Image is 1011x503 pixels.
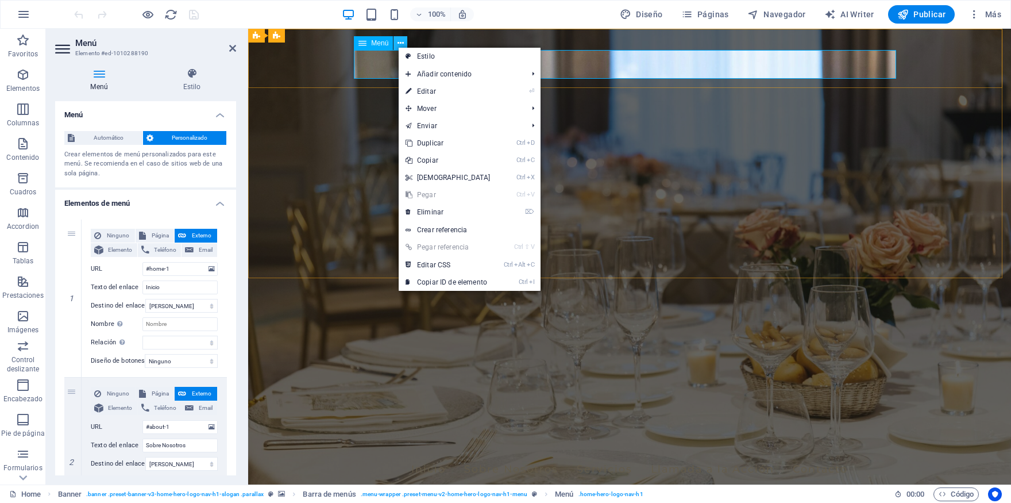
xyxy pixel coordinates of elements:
span: Ninguno [105,387,132,401]
a: CtrlX[DEMOGRAPHIC_DATA] [399,169,497,186]
a: ⌦Eliminar [399,203,497,221]
i: Ctrl [514,243,523,251]
i: X [527,174,535,181]
i: Ctrl [516,174,526,181]
span: 00 00 [906,487,924,501]
button: Email [182,243,217,257]
span: Teléfono [153,243,178,257]
i: Ctrl [516,191,526,198]
i: C [527,261,535,268]
button: Página [136,387,175,401]
i: D [527,139,535,147]
h3: Elemento #ed-1010288190 [75,48,213,59]
button: Usercentrics [988,487,1002,501]
a: Ctrl⇧VPegar referencia [399,239,497,256]
p: Columnas [7,118,40,128]
span: Páginas [681,9,729,20]
em: 2 [63,458,80,467]
label: Nombre [91,317,142,331]
button: reload [164,7,177,21]
span: . banner .preset-banner-v3-home-hero-logo-nav-h1-slogan .parallax [86,487,264,501]
button: AI Writer [820,5,879,24]
span: Externo [190,229,214,243]
a: CtrlCCopiar [399,152,497,169]
span: Navegador [747,9,806,20]
span: Elemento [107,401,134,415]
p: Encabezado [3,394,43,404]
i: Ctrl [516,139,526,147]
em: 1 [63,294,80,303]
button: Diseño [615,5,667,24]
button: Elemento [91,243,137,257]
span: Publicar [897,9,946,20]
span: Página [149,387,171,401]
span: Personalizado [157,131,223,145]
input: URL... [142,420,218,434]
span: Externo [190,387,214,401]
input: Texto del enlace... [142,281,218,294]
button: Teléfono [138,243,182,257]
a: CtrlICopiar ID de elemento [399,274,497,291]
a: Haz clic para cancelar la selección y doble clic para abrir páginas [9,487,41,501]
button: Página [136,229,175,243]
button: Más [964,5,1006,24]
span: . home-hero-logo-nav-h1 [578,487,643,501]
p: Accordion [7,222,39,231]
i: Este elemento es un preajuste personalizable [532,491,537,497]
a: Estilo [399,48,541,65]
button: Navegador [743,5,811,24]
button: Automático [64,131,142,145]
i: Este elemento es un preajuste personalizable [268,491,273,497]
p: Elementos [6,84,40,93]
span: Ninguno [105,229,132,243]
a: CtrlVPegar [399,186,497,203]
i: Al redimensionar, ajustar el nivel de zoom automáticamente para ajustarse al dispositivo elegido. [457,9,468,20]
h6: 100% [427,7,446,21]
span: : [914,490,916,498]
button: Elemento [91,401,137,415]
i: Ctrl [504,261,513,268]
button: Email [182,401,217,415]
p: Imágenes [7,325,38,335]
a: Crear referencia [399,221,541,239]
button: Páginas [677,5,734,24]
a: ⏎Editar [399,83,497,100]
label: URL [91,262,142,276]
span: Teléfono [153,401,178,415]
h2: Menú [75,38,236,48]
i: V [527,191,535,198]
input: Nombre [142,317,218,331]
i: ⏎ [529,87,534,95]
label: Texto del enlace [91,439,142,452]
p: Pie de página [1,429,44,438]
input: Texto del enlace... [142,439,218,452]
i: V [531,243,534,251]
i: ⇧ [524,243,530,251]
p: Favoritos [8,49,38,59]
label: Diseño de botones [91,354,145,368]
h4: Menú [55,68,148,92]
span: Código [939,487,974,501]
span: Más [968,9,1001,20]
button: Externo [175,229,217,243]
i: Alt [514,261,526,268]
i: Ctrl [516,156,526,164]
span: Diseño [620,9,663,20]
nav: breadcrumb [58,487,643,501]
i: ⌦ [525,208,534,216]
button: Publicar [888,5,955,24]
span: Menú [371,40,388,47]
p: Prestaciones [2,291,43,300]
a: Enviar [399,117,523,135]
button: Teléfono [138,401,182,415]
span: Elemento [107,243,134,257]
button: Externo [175,387,217,401]
i: Volver a cargar página [164,8,177,21]
a: CtrlDDuplicar [399,135,497,152]
p: Cuadros [10,187,37,197]
span: Haz clic para seleccionar y doble clic para editar [58,487,82,501]
label: Texto del enlace [91,281,142,294]
span: Automático [78,131,139,145]
i: C [527,156,535,164]
i: Este elemento contiene un fondo [278,491,285,497]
